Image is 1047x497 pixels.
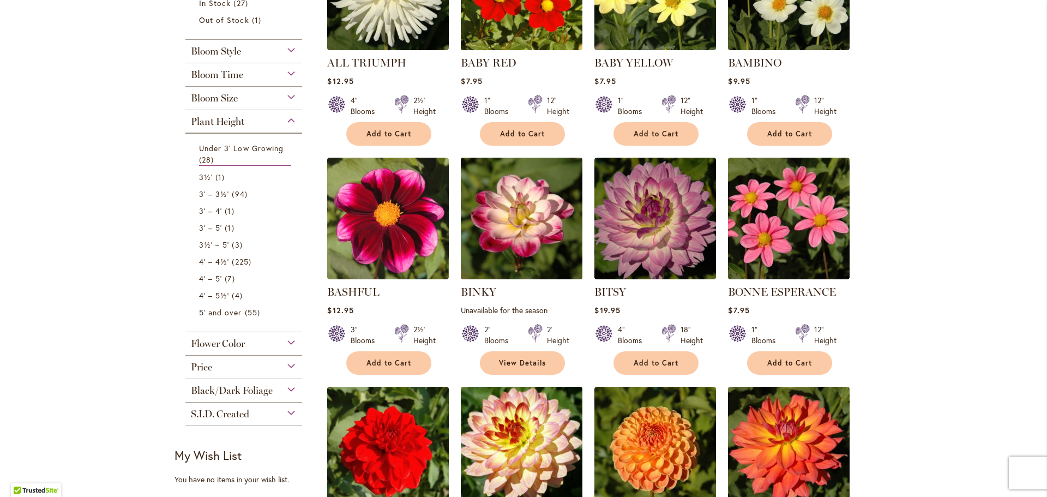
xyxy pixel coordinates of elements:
img: BONNE ESPERANCE [728,158,850,279]
div: 4" Blooms [351,95,381,117]
span: Bloom Style [191,45,241,57]
span: Add to Cart [366,129,411,139]
a: ALL TRIUMPH [327,56,406,69]
button: Add to Cart [346,122,431,146]
a: ALL TRIUMPH [327,42,449,52]
div: 1" Blooms [618,95,648,117]
a: BAMBINO [728,42,850,52]
a: BASHFUL [327,285,380,298]
span: 3½' [199,172,213,182]
span: 3' – 5' [199,223,222,233]
iframe: Launch Accessibility Center [8,458,39,489]
div: 12" Height [814,324,837,346]
span: 5' and over [199,307,242,318]
span: Bloom Size [191,92,238,104]
a: BABY RED [461,56,516,69]
div: 2½' Height [413,95,436,117]
a: BONNE ESPERANCE [728,285,836,298]
button: Add to Cart [613,351,699,375]
strong: My Wish List [174,447,242,463]
img: BITSY [594,158,716,279]
div: 1" Blooms [484,95,515,117]
a: 3' – 5' 1 [199,222,291,233]
span: Flower Color [191,338,245,350]
div: 2' Height [547,324,569,346]
span: Add to Cart [767,129,812,139]
button: Add to Cart [346,351,431,375]
span: Price [191,361,212,373]
p: Unavailable for the season [461,305,582,315]
div: 4" Blooms [618,324,648,346]
div: 2" Blooms [484,324,515,346]
span: 4' – 5½' [199,290,229,301]
div: 1" Blooms [751,95,782,117]
span: Black/Dark Foliage [191,385,273,397]
span: Add to Cart [767,358,812,368]
a: BABY YELLOW [594,56,673,69]
div: 18" Height [681,324,703,346]
div: 1" Blooms [751,324,782,346]
span: 4 [232,290,245,301]
a: BONNE ESPERANCE [728,271,850,282]
span: $12.95 [327,76,353,86]
a: 5' and over 55 [199,307,291,318]
span: $9.95 [728,76,750,86]
span: Add to Cart [634,129,678,139]
span: 1 [225,222,237,233]
span: Add to Cart [500,129,545,139]
a: 4' – 4½' 225 [199,256,291,267]
button: Add to Cart [613,122,699,146]
img: BASHFUL [327,158,449,279]
span: Bloom Time [191,69,243,81]
span: $7.95 [594,76,616,86]
a: Under 3' Low Growing 28 [199,142,291,166]
span: 3 [232,239,245,250]
a: BABY RED [461,42,582,52]
button: Add to Cart [747,122,832,146]
img: BINKY [461,158,582,279]
div: 2½' Height [413,324,436,346]
a: View Details [480,351,565,375]
span: 3' – 4' [199,206,222,216]
button: Add to Cart [480,122,565,146]
a: BINKY [461,271,582,282]
span: $12.95 [327,305,353,315]
span: 3' – 3½' [199,189,229,199]
a: 3' – 4' 1 [199,205,291,217]
span: Plant Height [191,116,244,128]
span: 225 [232,256,254,267]
div: You have no items in your wish list. [174,474,320,485]
a: 4' – 5' 7 [199,273,291,284]
a: BASHFUL [327,271,449,282]
button: Add to Cart [747,351,832,375]
div: 12" Height [814,95,837,117]
span: Out of Stock [199,15,249,25]
span: View Details [499,358,546,368]
span: Add to Cart [634,358,678,368]
span: 1 [225,205,237,217]
span: 1 [252,14,264,26]
a: 3½' 1 [199,171,291,183]
a: 4' – 5½' 4 [199,290,291,301]
span: $19.95 [594,305,620,315]
span: 28 [199,154,216,165]
span: 55 [245,307,263,318]
a: Out of Stock 1 [199,14,291,26]
a: BABY YELLOW [594,42,716,52]
span: 3½' – 5' [199,239,229,250]
a: 3½' – 5' 3 [199,239,291,250]
span: $7.95 [461,76,482,86]
span: $7.95 [728,305,749,315]
span: 4' – 5' [199,273,222,284]
span: Under 3' Low Growing [199,143,284,153]
a: BITSY [594,271,716,282]
div: 12" Height [681,95,703,117]
div: 3" Blooms [351,324,381,346]
a: BITSY [594,285,626,298]
a: BAMBINO [728,56,781,69]
div: 12" Height [547,95,569,117]
span: 4' – 4½' [199,256,229,267]
span: 7 [225,273,237,284]
a: 3' – 3½' 94 [199,188,291,200]
span: S.I.D. Created [191,408,249,420]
